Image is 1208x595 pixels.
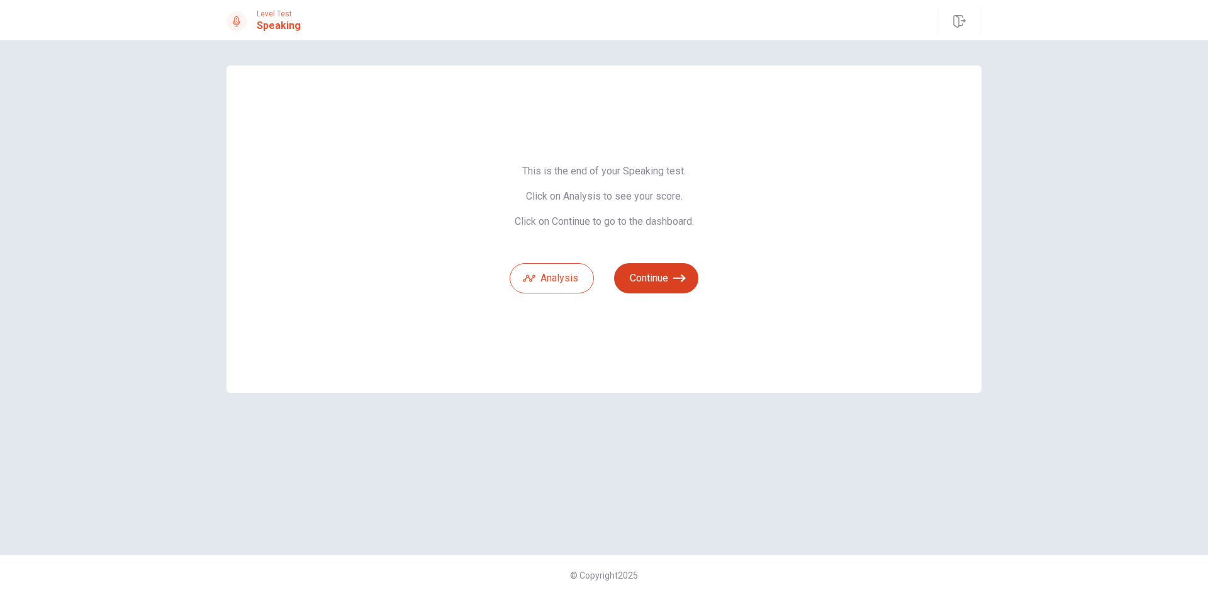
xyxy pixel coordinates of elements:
[257,9,301,18] span: Level Test
[510,263,594,293] button: Analysis
[257,18,301,33] h1: Speaking
[614,263,698,293] button: Continue
[510,165,698,228] span: This is the end of your Speaking test. Click on Analysis to see your score. Click on Continue to ...
[570,570,638,581] span: © Copyright 2025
